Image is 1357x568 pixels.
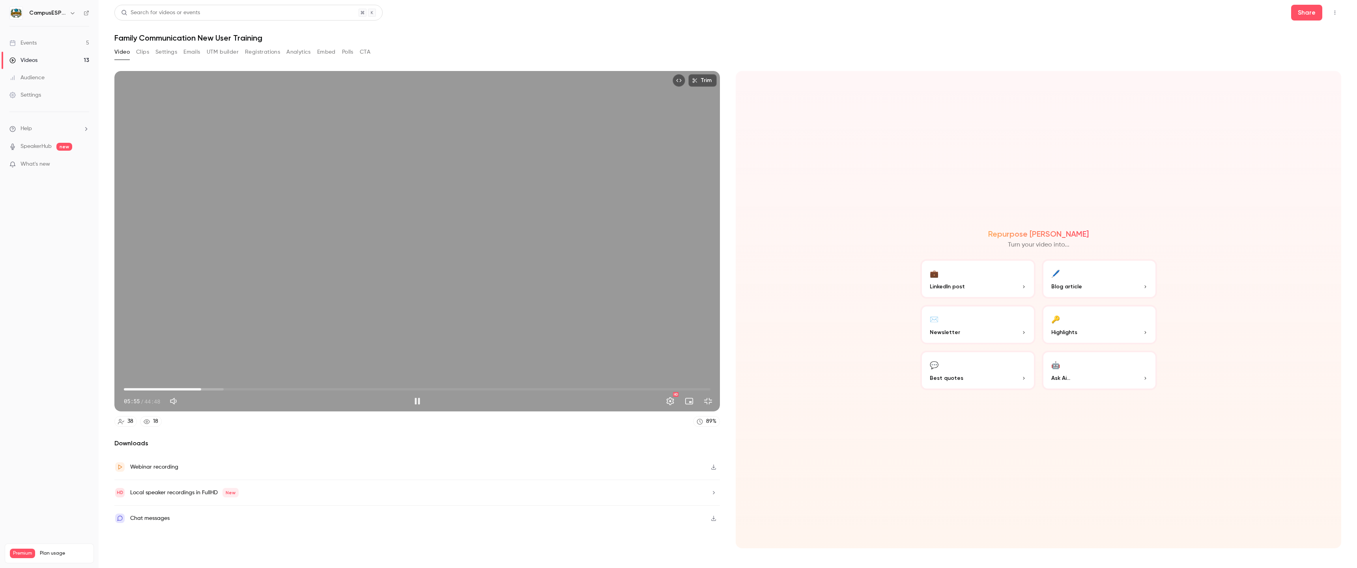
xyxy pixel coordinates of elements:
[930,267,938,279] div: 💼
[222,488,239,497] span: New
[10,549,35,558] span: Premium
[114,33,1341,43] h1: Family Communication New User Training
[29,9,66,17] h6: CampusESP Academy
[988,229,1089,239] h2: Repurpose [PERSON_NAME]
[1051,267,1060,279] div: 🖊️
[360,46,370,58] button: CTA
[342,46,353,58] button: Polls
[920,305,1036,344] button: ✉️Newsletter
[9,91,41,99] div: Settings
[693,416,720,427] a: 89%
[1051,282,1082,291] span: Blog article
[124,397,160,405] div: 05:55
[245,46,280,58] button: Registrations
[114,416,137,427] a: 38
[662,393,678,409] button: Settings
[155,46,177,58] button: Settings
[920,259,1036,299] button: 💼LinkedIn post
[1329,6,1341,19] button: Top Bar Actions
[21,142,52,151] a: SpeakerHub
[1051,359,1060,371] div: 🤖
[1291,5,1322,21] button: Share
[140,397,144,405] span: /
[930,313,938,325] div: ✉️
[1042,351,1157,390] button: 🤖Ask Ai...
[130,514,170,523] div: Chat messages
[9,39,37,47] div: Events
[114,439,720,448] h2: Downloads
[10,7,22,19] img: CampusESP Academy
[9,56,37,64] div: Videos
[130,462,178,472] div: Webinar recording
[21,160,50,168] span: What's new
[1042,305,1157,344] button: 🔑Highlights
[1051,374,1070,382] span: Ask Ai...
[1051,328,1077,336] span: Highlights
[673,74,685,87] button: Embed video
[124,397,140,405] span: 05:55
[166,393,182,409] button: Mute
[183,46,200,58] button: Emails
[286,46,311,58] button: Analytics
[1042,259,1157,299] button: 🖊️Blog article
[930,359,938,371] div: 💬
[121,9,200,17] div: Search for videos or events
[700,393,716,409] button: Exit full screen
[9,125,89,133] li: help-dropdown-opener
[21,125,32,133] span: Help
[207,46,239,58] button: UTM builder
[1008,240,1069,250] p: Turn your video into...
[56,143,72,151] span: new
[136,46,149,58] button: Clips
[409,393,425,409] button: Pause
[681,393,697,409] button: Turn on miniplayer
[144,397,160,405] span: 44:48
[9,74,45,82] div: Audience
[130,488,239,497] div: Local speaker recordings in FullHD
[114,46,130,58] button: Video
[673,392,678,397] div: HD
[930,328,960,336] span: Newsletter
[688,74,717,87] button: Trim
[40,550,89,557] span: Plan usage
[930,282,965,291] span: LinkedIn post
[127,417,133,426] div: 38
[930,374,963,382] span: Best quotes
[1051,313,1060,325] div: 🔑
[706,417,716,426] div: 89 %
[920,351,1036,390] button: 💬Best quotes
[153,417,158,426] div: 18
[317,46,336,58] button: Embed
[140,416,162,427] a: 18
